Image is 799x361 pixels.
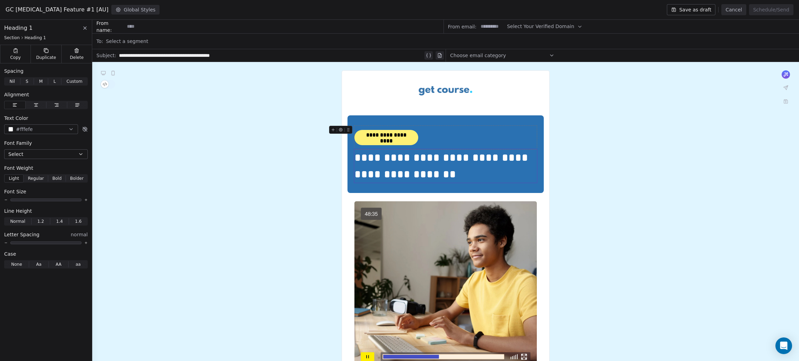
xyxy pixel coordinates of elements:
[4,35,20,41] span: Section
[70,175,84,182] span: Bolder
[55,261,61,267] span: AA
[11,261,22,267] span: None
[6,6,109,14] span: GC [MEDICAL_DATA] Feature #1 [AU]
[4,68,24,74] span: Spacing
[4,91,29,98] span: Alignment
[111,5,160,15] button: Global Styles
[106,38,148,45] span: Select a segment
[9,78,15,85] span: Nil
[16,126,33,133] span: #fffefe
[53,78,56,85] span: L
[4,24,33,32] span: Heading 1
[36,55,56,60] span: Duplicate
[448,23,476,30] span: From email:
[52,175,62,182] span: Bold
[75,218,81,224] span: 1.6
[4,188,26,195] span: Font Size
[721,4,746,15] button: Cancel
[4,250,16,257] span: Case
[96,20,124,34] span: From name:
[4,231,40,238] span: Letter Spacing
[775,337,792,354] div: Open Intercom Messenger
[28,175,44,182] span: Regular
[76,261,81,267] span: aa
[4,124,78,134] button: #fffefe
[749,4,793,15] button: Schedule/Send
[37,218,44,224] span: 1.2
[26,78,28,85] span: S
[67,78,83,85] span: Custom
[8,151,23,158] span: Select
[4,165,33,171] span: Font Weight
[450,52,506,59] span: Choose email category
[96,52,116,61] span: Subject:
[39,78,43,85] span: M
[4,208,32,214] span: Line Height
[25,35,46,41] span: Heading 1
[56,218,63,224] span: 1.4
[96,38,103,45] span: To:
[667,4,716,15] button: Save as draft
[10,218,25,224] span: Normal
[10,55,21,60] span: Copy
[4,140,32,147] span: Font Family
[4,115,28,122] span: Text Color
[71,231,88,238] span: normal
[36,261,42,267] span: Aa
[70,55,84,60] span: Delete
[507,23,574,30] span: Select Your Verified Domain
